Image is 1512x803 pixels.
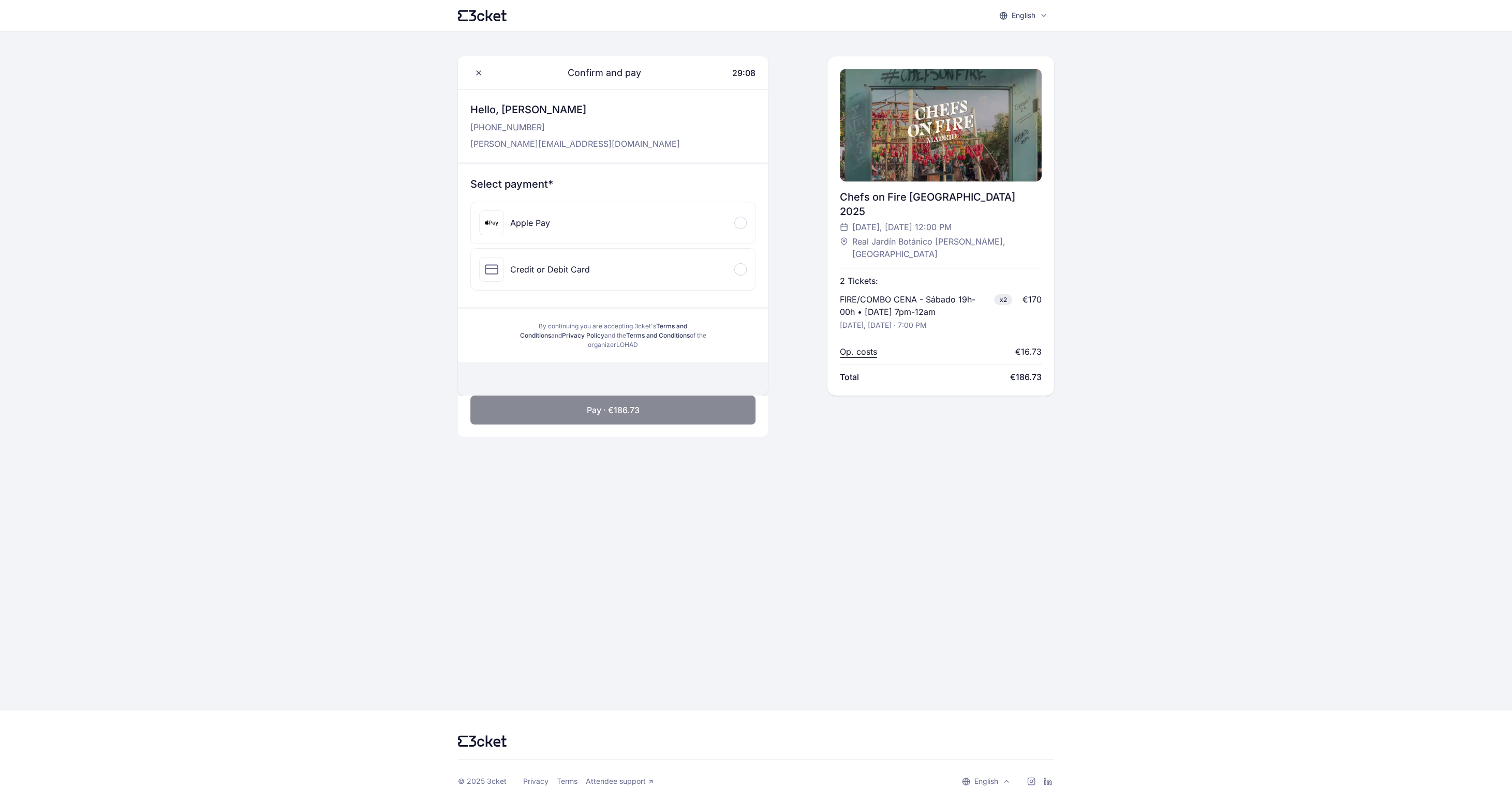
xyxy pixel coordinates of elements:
p: English [1012,10,1035,21]
a: Privacy [523,777,549,786]
span: LOHAD [616,341,638,349]
span: Attendee support [586,777,646,786]
a: Terms [557,777,577,786]
div: Apple Pay [510,217,550,229]
button: Pay · €186.73 [470,396,755,425]
span: 29:08 [732,68,755,78]
p: [DATE], [DATE] · 7:00 PM [840,320,927,330]
div: By continuing you are accepting 3cket's and and the of the organizer [516,322,710,350]
span: Total [840,371,859,383]
p: Op. costs [840,345,877,358]
span: Real Jardín Botánico [PERSON_NAME], [GEOGRAPHIC_DATA] [852,235,1031,260]
span: x2 [994,294,1012,305]
a: Privacy Policy [562,331,604,339]
p: English [974,776,998,786]
div: €170 [1022,293,1042,306]
span: €186.73 [1010,371,1042,383]
p: [PERSON_NAME][EMAIL_ADDRESS][DOMAIN_NAME] [470,138,680,150]
h3: Hello, [PERSON_NAME] [470,102,680,117]
a: Terms and Conditions [626,331,690,339]
span: Confirm and pay [555,66,641,80]
span: Pay · €186.73 [587,404,640,416]
span: [DATE], [DATE] 12:00 PM [852,221,952,233]
p: FIRE/COMBO CENA - Sábado 19h-00h • [DATE] 7pm-12am [840,293,990,318]
div: €16.73 [1015,345,1042,358]
p: [PHONE_NUMBER] [470,121,680,133]
p: 2 Tickets: [840,275,878,287]
a: Attendee support [586,777,654,786]
h3: Select payment* [470,177,755,191]
div: Credit or Debit Card [510,263,590,276]
div: Chefs on Fire [GEOGRAPHIC_DATA] 2025 [840,190,1042,219]
div: © 2025 3cket [458,777,507,786]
